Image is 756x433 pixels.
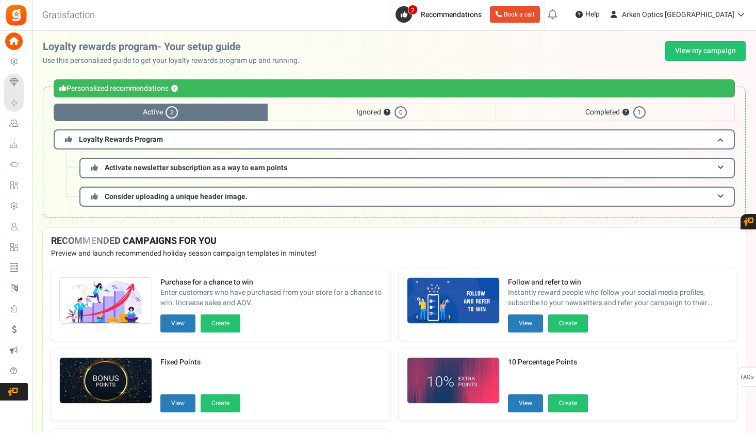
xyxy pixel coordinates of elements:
[548,314,588,332] button: Create
[105,191,248,202] span: Consider uploading a unique header image.
[79,134,163,145] span: Loyalty Rewards Program
[508,314,543,332] button: View
[160,357,240,368] strong: Fixed Points
[201,314,240,332] button: Create
[508,288,730,308] span: Instantly reward people who follow your social media profiles, subscribe to your newsletters and ...
[508,277,730,288] strong: Follow and refer to win
[665,41,746,61] a: View my campaign
[201,394,240,412] button: Create
[171,86,178,92] button: ?
[54,79,735,97] div: Personalized recommendations
[421,9,482,20] span: Recommendations
[60,358,152,404] img: Recommended Campaigns
[5,4,28,27] img: Gratisfaction
[407,278,499,324] img: Recommended Campaigns
[31,5,106,26] h3: Gratisfaction
[43,41,308,53] h2: Loyalty rewards program- Your setup guide
[571,6,604,23] a: Help
[268,104,496,121] span: Ignored
[740,368,754,387] span: FAQs
[384,109,390,116] button: ?
[408,5,418,15] span: 2
[548,394,588,412] button: Create
[583,9,600,20] span: Help
[60,278,152,324] img: Recommended Campaigns
[508,357,588,368] strong: 10 Percentage Points
[622,109,629,116] button: ?
[160,277,382,288] strong: Purchase for a chance to win
[43,56,308,66] p: Use this personalized guide to get your loyalty rewards program up and running.
[160,314,195,332] button: View
[396,6,486,23] a: 2 Recommendations
[51,248,737,259] p: Preview and launch recommended holiday season campaign templates in minutes!
[105,162,287,173] span: Activate newsletter subscription as a way to earn points
[160,394,195,412] button: View
[496,104,735,121] span: Completed
[508,394,543,412] button: View
[166,106,178,119] span: 2
[54,104,268,121] span: Active
[490,6,540,23] a: Book a call
[407,358,499,404] img: Recommended Campaigns
[160,288,382,308] span: Enter customers who have purchased from your store for a chance to win. Increase sales and AOV.
[633,106,646,119] span: 1
[395,106,407,119] span: 0
[622,9,734,20] span: Arken Optics [GEOGRAPHIC_DATA]
[51,236,737,246] h4: RECOMMENDED CAMPAIGNS FOR YOU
